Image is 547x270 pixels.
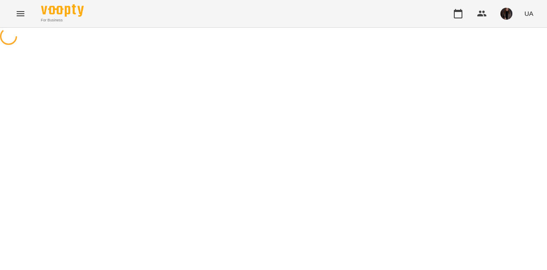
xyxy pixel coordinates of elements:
button: UA [521,6,537,21]
img: f89be27eda976fa4c895a2fb1f81adfc.JPG [500,8,512,20]
img: Voopty Logo [41,4,84,17]
span: UA [524,9,533,18]
span: For Business [41,18,84,23]
button: Menu [10,3,31,24]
